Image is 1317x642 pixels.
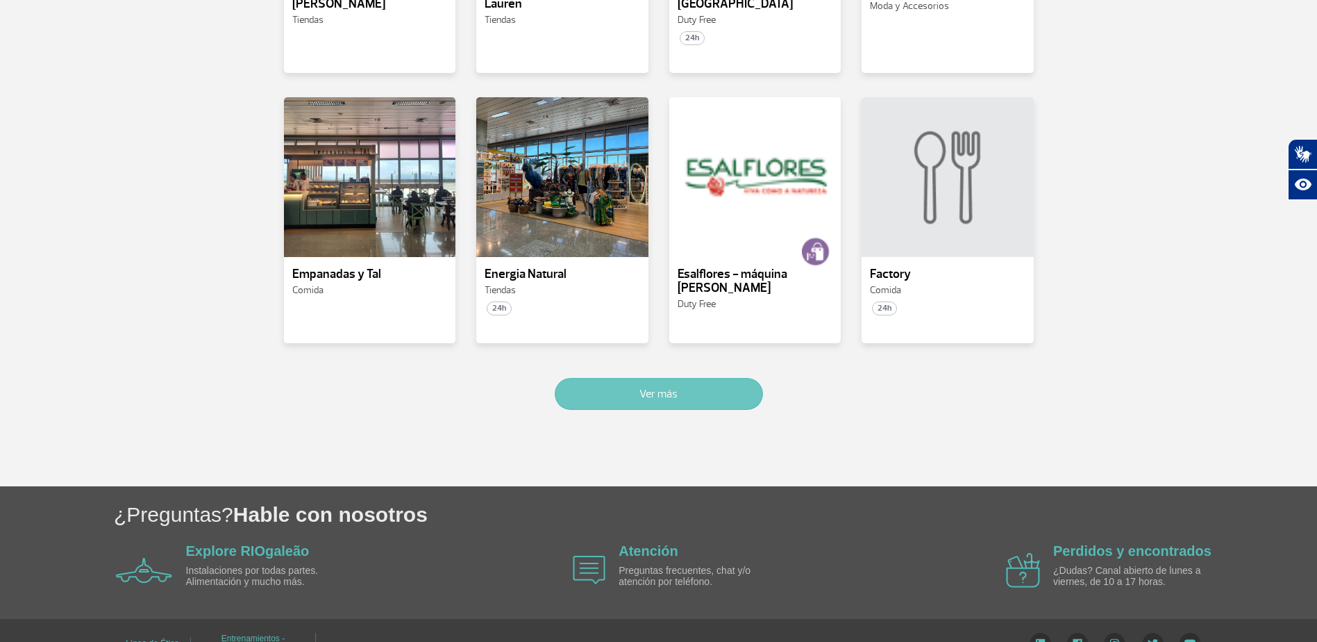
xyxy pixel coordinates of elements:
[1053,543,1211,559] a: Perdidos y encontrados
[292,284,324,296] span: Comida
[487,302,512,315] span: 24h
[485,267,640,281] p: Energia Natural
[1053,566,1213,587] p: ¿Dudas? Canal abierto de lunes a viernes, de 10 a 17 horas.
[619,543,678,559] a: Atención
[114,500,1317,529] h1: ¿Preguntas?
[1288,139,1317,200] div: Plugin de acessibilidade da Hand Talk.
[292,267,448,281] p: Empanadas y Tal
[678,14,716,26] span: Duty Free
[573,556,605,584] img: airplane icon
[872,302,897,315] span: 24h
[870,284,901,296] span: Comida
[680,31,705,45] span: 24h
[1288,170,1317,200] button: Abrir recursos assistivos.
[186,566,346,587] p: Instalaciones por todas partes. Alimentación y mucho más.
[233,503,428,526] span: Hable con nosotros
[678,298,716,310] span: Duty Free
[1288,139,1317,170] button: Abrir tradutor de língua de sinais.
[870,267,1025,281] p: Factory
[619,566,778,587] p: Preguntas frecuentes, chat y/o atención por teléfono.
[485,14,516,26] span: Tiendas
[292,14,324,26] span: Tiendas
[678,267,833,295] p: Esalflores - máquina [PERSON_NAME]
[555,378,763,410] button: Ver más
[802,238,830,265] img: loja-de-compras.png
[485,284,516,296] span: Tiendas
[186,543,310,559] a: Explore RIOgaleão
[116,558,172,583] img: airplane icon
[1006,553,1040,588] img: airplane icon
